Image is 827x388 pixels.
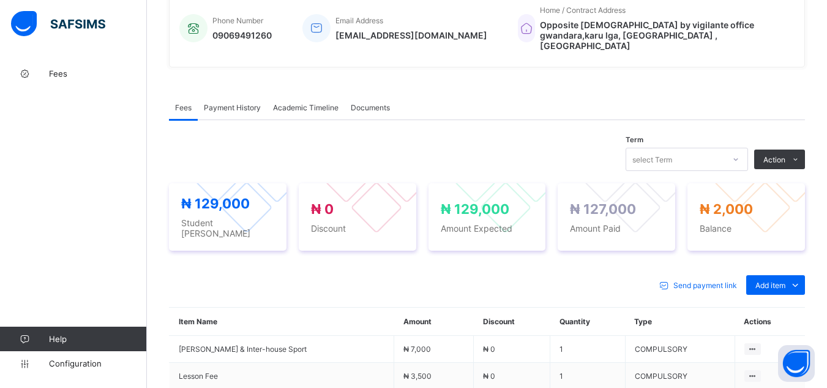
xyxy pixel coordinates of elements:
span: Amount Expected [441,223,534,234]
span: Action [763,155,785,164]
span: ₦ 0 [483,344,495,354]
span: Opposite [DEMOGRAPHIC_DATA] by vigilante office gwandara,karu lga, [GEOGRAPHIC_DATA] , [GEOGRAPHI... [540,20,782,51]
span: Send payment link [673,281,737,290]
th: Type [625,308,735,336]
span: Phone Number [212,16,263,25]
span: Academic Timeline [273,103,339,112]
th: Discount [474,308,550,336]
span: Add item [755,281,785,290]
img: safsims [11,11,105,37]
span: ₦ 129,000 [181,196,250,211]
button: Open asap [778,345,815,382]
span: Documents [351,103,390,112]
span: [PERSON_NAME] & Inter-house Sport [179,344,384,354]
span: ₦ 0 [311,201,334,217]
span: Amount Paid [570,223,663,234]
span: Student [PERSON_NAME] [181,218,274,238]
th: Actions [735,308,805,336]
span: Balance [700,223,793,234]
span: ₦ 127,000 [570,201,636,217]
span: Configuration [49,359,146,368]
span: Discount [311,223,404,234]
span: Fees [49,69,147,78]
span: ₦ 2,000 [700,201,753,217]
span: Lesson Fee [179,371,384,381]
div: select Term [632,148,672,171]
span: ₦ 7,000 [403,344,431,354]
span: Payment History [204,103,261,112]
span: ₦ 0 [483,371,495,381]
span: ₦ 3,500 [403,371,432,381]
span: Email Address [335,16,383,25]
span: 09069491260 [212,30,272,40]
span: [EMAIL_ADDRESS][DOMAIN_NAME] [335,30,487,40]
th: Amount [394,308,474,336]
span: Home / Contract Address [540,6,626,15]
span: Term [626,135,643,144]
td: 1 [550,336,625,363]
td: COMPULSORY [625,336,735,363]
span: ₦ 129,000 [441,201,509,217]
span: Fees [175,103,192,112]
th: Quantity [550,308,625,336]
th: Item Name [170,308,394,336]
span: Help [49,334,146,344]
